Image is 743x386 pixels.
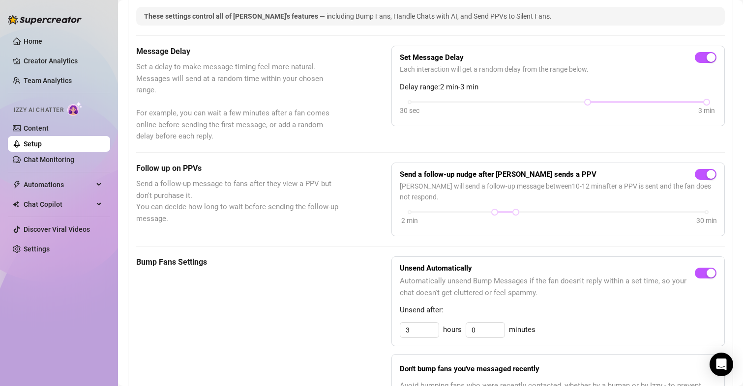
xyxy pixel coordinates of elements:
h5: Message Delay [136,46,342,57]
span: minutes [509,324,535,336]
span: Unsend after: [400,304,716,316]
h5: Bump Fans Settings [136,256,342,268]
span: [PERSON_NAME] will send a follow-up message between 10 - 12 min after a PPV is sent and the fan d... [400,181,716,202]
span: Automations [24,177,93,193]
div: Open Intercom Messenger [710,353,733,376]
span: Izzy AI Chatter [14,106,63,115]
h5: Follow up on PPVs [136,163,342,174]
strong: Unsend Automatically [400,264,472,273]
span: Chat Copilot [24,196,93,212]
a: Chat Monitoring [24,156,74,164]
img: Chat Copilot [13,201,19,208]
span: Delay range: 2 min - 3 min [400,82,716,93]
span: Automatically unsend Bump Messages if the fan doesn't reply within a set time, so your chat doesn... [400,276,695,299]
span: thunderbolt [13,181,21,189]
img: logo-BBDzfeDw.svg [8,15,82,25]
a: Settings [24,245,50,253]
strong: Send a follow-up nudge after [PERSON_NAME] sends a PPV [400,170,596,179]
a: Home [24,37,42,45]
img: AI Chatter [67,102,83,116]
div: 3 min [698,105,715,116]
a: Team Analytics [24,77,72,84]
span: Each interaction will get a random delay from the range below. [400,64,716,75]
span: Send a follow-up message to fans after they view a PPV but don't purchase it. You can decide how ... [136,178,342,224]
div: 30 min [696,215,717,226]
span: Set a delay to make message timing feel more natural. Messages will send at a random time within ... [136,61,342,142]
div: 2 min [401,215,418,226]
a: Content [24,124,49,132]
span: hours [443,324,462,336]
a: Setup [24,140,42,148]
span: — including Bump Fans, Handle Chats with AI, and Send PPVs to Silent Fans. [320,12,552,20]
span: These settings control all of [PERSON_NAME]'s features [144,12,320,20]
a: Discover Viral Videos [24,225,90,233]
a: Creator Analytics [24,53,102,69]
div: 30 sec [400,105,419,116]
strong: Set Message Delay [400,53,464,62]
strong: Don't bump fans you've messaged recently [400,364,539,373]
